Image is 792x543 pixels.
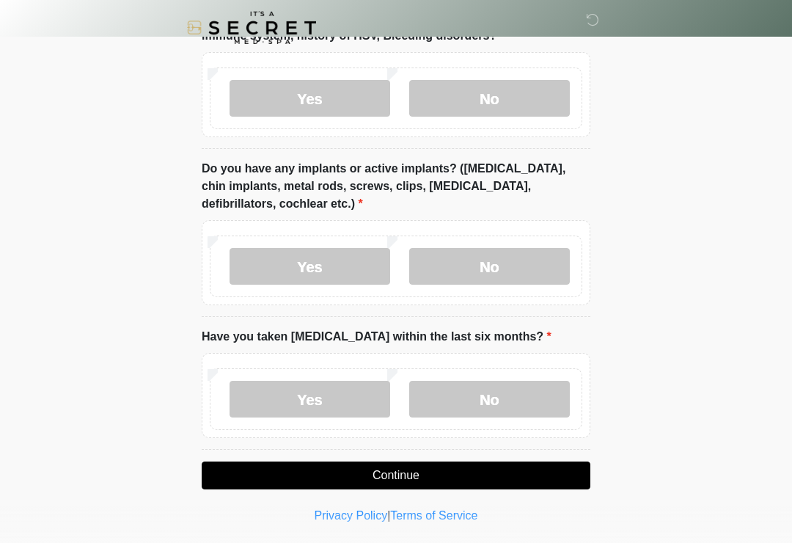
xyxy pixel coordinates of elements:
[230,381,390,418] label: Yes
[409,381,570,418] label: No
[230,80,390,117] label: Yes
[409,80,570,117] label: No
[202,462,590,489] button: Continue
[387,509,390,522] a: |
[315,509,388,522] a: Privacy Policy
[390,509,477,522] a: Terms of Service
[187,11,316,44] img: It's A Secret Med Spa Logo
[202,160,590,213] label: Do you have any implants or active implants? ([MEDICAL_DATA], chin implants, metal rods, screws, ...
[230,248,390,285] label: Yes
[409,248,570,285] label: No
[202,328,551,346] label: Have you taken [MEDICAL_DATA] within the last six months?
